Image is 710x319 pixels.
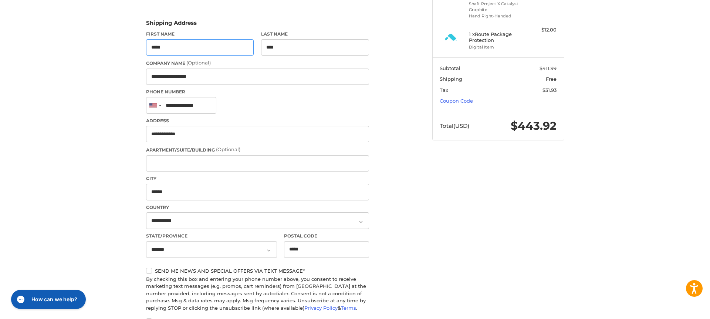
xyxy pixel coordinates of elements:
a: Coupon Code [440,98,473,104]
span: Subtotal [440,65,460,71]
label: Last Name [261,31,369,37]
label: Apartment/Suite/Building [146,146,369,153]
legend: Shipping Address [146,19,197,31]
span: $31.93 [542,87,557,93]
li: Shaft Project X Catalyst Graphite [469,1,525,13]
label: Postal Code [284,233,369,239]
span: $411.99 [540,65,557,71]
label: Company Name [146,59,369,67]
span: Total (USD) [440,122,469,129]
small: (Optional) [186,60,211,66]
a: Terms [341,305,356,311]
label: Country [146,204,369,211]
label: State/Province [146,233,277,239]
span: Tax [440,87,448,93]
div: $12.00 [527,26,557,34]
label: City [146,175,369,182]
label: First Name [146,31,254,37]
div: United States: +1 [146,97,163,113]
label: Address [146,117,369,124]
a: Privacy Policy [304,305,338,311]
span: Free [546,76,557,82]
iframe: Gorgias live chat messenger [7,287,88,312]
li: Digital Item [469,44,525,50]
span: $443.92 [511,119,557,133]
label: Phone Number [146,89,369,95]
div: By checking this box and entering your phone number above, you consent to receive marketing text ... [146,276,369,312]
li: Hand Right-Handed [469,13,525,19]
small: (Optional) [216,146,240,152]
span: Shipping [440,76,462,82]
h4: 1 x Route Package Protection [469,31,525,43]
label: Send me news and special offers via text message* [146,268,369,274]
